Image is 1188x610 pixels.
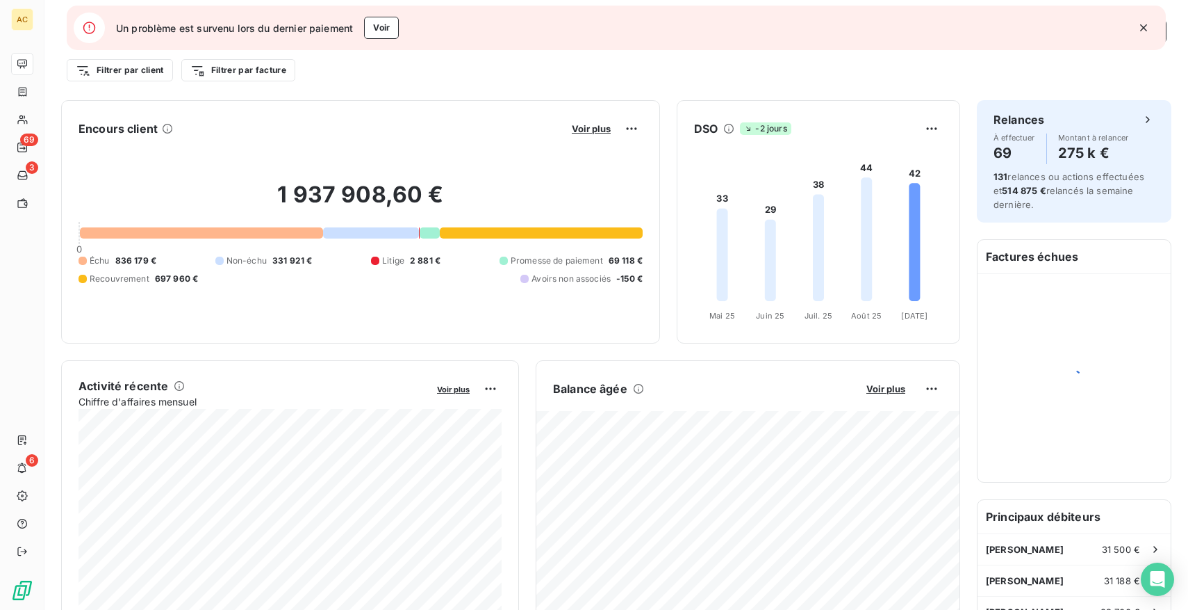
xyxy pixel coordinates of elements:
[79,394,427,409] span: Chiffre d'affaires mensuel
[568,122,615,135] button: Voir plus
[1002,185,1046,196] span: 514 875 €
[90,255,110,267] span: Échu
[805,311,832,321] tspan: Juil. 25
[511,255,603,267] span: Promesse de paiement
[155,273,198,285] span: 697 960 €
[11,8,33,31] div: AC
[79,120,158,137] h6: Encours client
[1058,134,1129,142] span: Montant à relancer
[572,123,611,134] span: Voir plus
[756,311,784,321] tspan: Juin 25
[862,383,909,395] button: Voir plus
[993,142,1035,164] h4: 69
[977,500,1171,533] h6: Principaux débiteurs
[993,171,1144,210] span: relances ou actions effectuées et relancés la semaine dernière.
[1141,563,1174,596] div: Open Intercom Messenger
[364,17,399,39] button: Voir
[67,59,173,81] button: Filtrer par client
[181,59,295,81] button: Filtrer par facture
[116,21,353,35] span: Un problème est survenu lors du dernier paiement
[986,575,1064,586] span: [PERSON_NAME]
[79,181,643,223] h2: 1 937 908,60 €
[1102,544,1140,555] span: 31 500 €
[79,378,168,394] h6: Activité récente
[76,243,82,255] span: 0
[226,255,267,267] span: Non-échu
[433,383,474,395] button: Voir plus
[437,385,470,394] span: Voir plus
[90,273,149,285] span: Recouvrement
[553,380,627,397] h6: Balance âgée
[11,579,33,602] img: Logo LeanPay
[993,111,1044,128] h6: Relances
[986,544,1064,555] span: [PERSON_NAME]
[901,311,927,321] tspan: [DATE]
[740,122,791,135] span: -2 jours
[1104,575,1140,586] span: 31 188 €
[709,311,735,321] tspan: Mai 25
[616,273,643,285] span: -150 €
[531,273,611,285] span: Avoirs non associés
[993,171,1007,182] span: 131
[272,255,312,267] span: 331 921 €
[993,134,1035,142] span: À effectuer
[26,161,38,174] span: 3
[866,383,905,394] span: Voir plus
[1058,142,1129,164] h4: 275 k €
[382,255,404,267] span: Litige
[609,255,643,267] span: 69 118 €
[694,120,718,137] h6: DSO
[977,240,1171,273] h6: Factures échues
[20,134,38,146] span: 69
[410,255,440,267] span: 2 881 €
[851,311,882,321] tspan: Août 25
[115,255,156,267] span: 836 179 €
[26,454,38,467] span: 6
